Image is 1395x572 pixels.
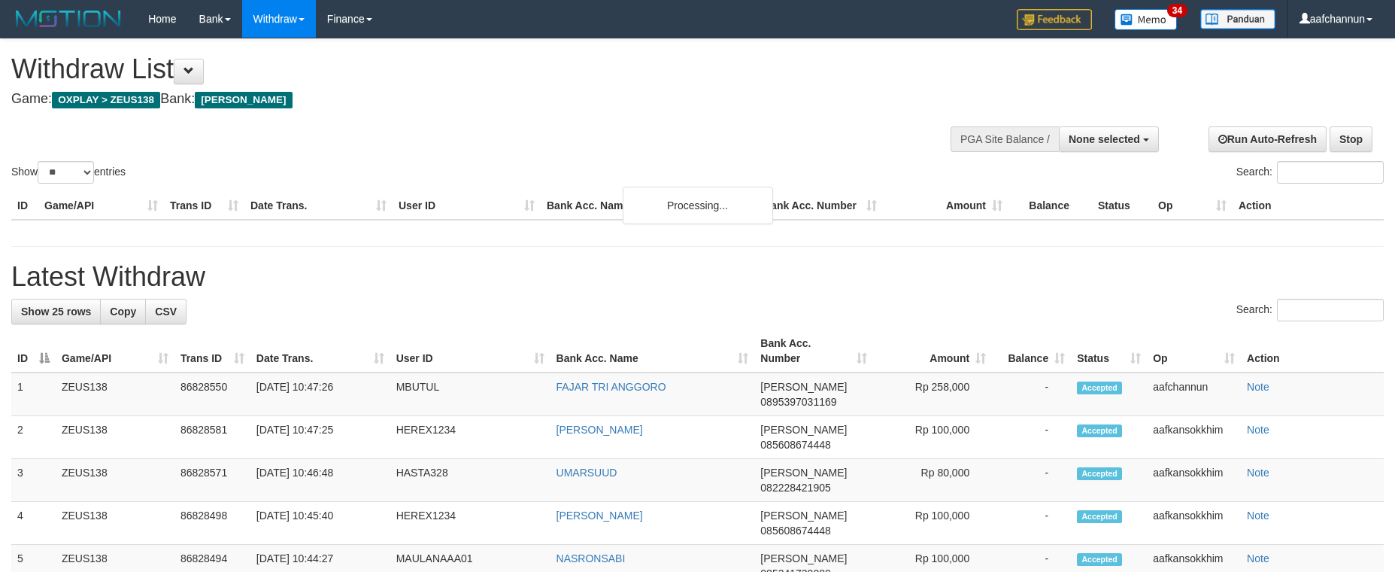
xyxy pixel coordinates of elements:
a: Stop [1330,126,1372,152]
a: FAJAR TRI ANGGORO [556,381,666,393]
th: Trans ID [164,192,244,220]
td: Rp 100,000 [873,416,992,459]
label: Search: [1236,161,1384,184]
h4: Game: Bank: [11,92,915,107]
td: 86828571 [174,459,250,502]
span: Show 25 rows [21,306,91,318]
td: HEREX1234 [390,502,550,545]
span: None selected [1069,133,1140,145]
img: Feedback.jpg [1017,9,1092,30]
td: MBUTUL [390,373,550,416]
span: [PERSON_NAME] [760,552,847,564]
span: Accepted [1077,382,1122,394]
th: Bank Acc. Name [541,192,757,220]
td: 2 [11,416,56,459]
td: - [992,373,1071,416]
span: Copy 085608674448 to clipboard [760,439,830,451]
span: CSV [155,306,177,318]
span: [PERSON_NAME] [195,92,292,108]
td: 86828498 [174,502,250,545]
a: Note [1247,510,1269,522]
th: Amount [883,192,1008,220]
img: Button%20Memo.svg [1114,9,1178,30]
th: User ID: activate to sort column ascending [390,330,550,373]
td: HASTA328 [390,459,550,502]
td: ZEUS138 [56,373,174,416]
a: UMARSUUD [556,467,617,479]
td: 4 [11,502,56,545]
td: [DATE] 10:47:25 [250,416,390,459]
label: Search: [1236,299,1384,321]
td: 3 [11,459,56,502]
th: Trans ID: activate to sort column ascending [174,330,250,373]
a: Note [1247,381,1269,393]
h1: Withdraw List [11,54,915,84]
input: Search: [1277,299,1384,321]
select: Showentries [38,161,94,184]
th: ID [11,192,38,220]
span: Accepted [1077,424,1122,437]
span: Copy 0895397031169 to clipboard [760,396,836,408]
span: Copy [110,306,136,318]
td: [DATE] 10:46:48 [250,459,390,502]
label: Show entries [11,161,126,184]
a: Note [1247,424,1269,436]
div: PGA Site Balance / [951,126,1059,152]
td: aafkansokkhim [1147,416,1241,459]
th: Status [1092,192,1152,220]
td: aafkansokkhim [1147,459,1241,502]
td: aafchannun [1147,373,1241,416]
span: OXPLAY > ZEUS138 [52,92,160,108]
a: Run Auto-Refresh [1208,126,1327,152]
a: Show 25 rows [11,299,101,324]
th: Bank Acc. Name: activate to sort column ascending [550,330,755,373]
th: Date Trans. [244,192,393,220]
input: Search: [1277,161,1384,184]
td: - [992,416,1071,459]
span: [PERSON_NAME] [760,510,847,522]
span: 34 [1167,4,1187,17]
h1: Latest Withdraw [11,262,1384,292]
a: Note [1247,467,1269,479]
a: Copy [100,299,146,324]
span: Copy 082228421905 to clipboard [760,482,830,494]
td: [DATE] 10:45:40 [250,502,390,545]
th: Amount: activate to sort column ascending [873,330,992,373]
td: ZEUS138 [56,459,174,502]
span: Copy 085608674448 to clipboard [760,525,830,537]
th: Game/API [38,192,164,220]
td: Rp 80,000 [873,459,992,502]
td: Rp 258,000 [873,373,992,416]
a: NASRONSABI [556,552,626,564]
th: Balance: activate to sort column ascending [992,330,1071,373]
td: ZEUS138 [56,502,174,545]
a: CSV [145,299,187,324]
a: Note [1247,552,1269,564]
td: HEREX1234 [390,416,550,459]
td: 86828550 [174,373,250,416]
th: Bank Acc. Number [757,192,883,220]
img: panduan.png [1200,9,1275,29]
th: Action [1241,330,1384,373]
button: None selected [1059,126,1159,152]
td: 86828581 [174,416,250,459]
th: Op [1152,192,1233,220]
a: [PERSON_NAME] [556,424,643,436]
th: Date Trans.: activate to sort column ascending [250,330,390,373]
td: aafkansokkhim [1147,502,1241,545]
th: Status: activate to sort column ascending [1071,330,1147,373]
span: [PERSON_NAME] [760,381,847,393]
td: [DATE] 10:47:26 [250,373,390,416]
th: ID: activate to sort column descending [11,330,56,373]
th: Game/API: activate to sort column ascending [56,330,174,373]
span: Accepted [1077,553,1122,566]
th: Action [1233,192,1384,220]
th: Bank Acc. Number: activate to sort column ascending [754,330,873,373]
td: - [992,502,1071,545]
td: - [992,459,1071,502]
div: Processing... [623,187,773,224]
th: Balance [1008,192,1092,220]
span: Accepted [1077,510,1122,523]
td: Rp 100,000 [873,502,992,545]
img: MOTION_logo.png [11,8,126,30]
